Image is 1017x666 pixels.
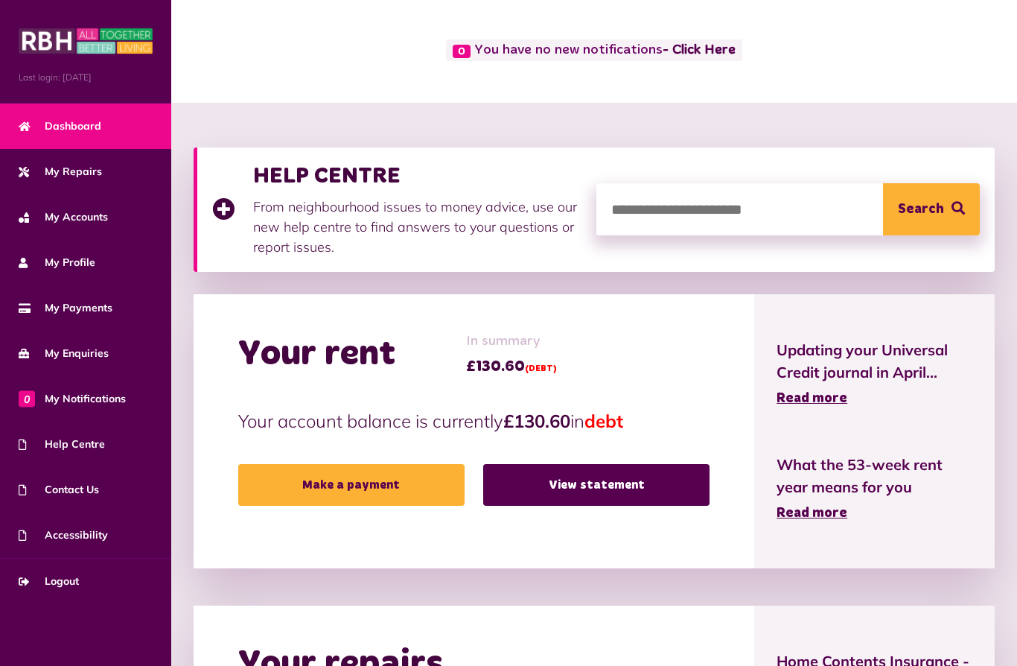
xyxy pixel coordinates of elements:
span: Dashboard [19,118,101,134]
span: 0 [19,390,35,407]
span: My Notifications [19,391,126,407]
span: Read more [777,507,847,520]
img: MyRBH [19,26,153,56]
span: 0 [453,45,471,58]
span: Search [898,183,944,235]
button: Search [883,183,980,235]
p: From neighbourhood issues to money advice, use our new help centre to find answers to your questi... [253,197,581,257]
a: - Click Here [663,44,736,57]
span: £130.60 [466,355,557,378]
h3: HELP CENTRE [253,162,581,189]
h2: Your rent [238,333,395,376]
span: debt [584,410,623,432]
span: My Repairs [19,164,102,180]
span: My Profile [19,255,95,270]
span: My Enquiries [19,346,109,361]
span: My Payments [19,300,112,316]
a: What the 53-week rent year means for you Read more [777,454,972,524]
span: You have no new notifications [446,39,742,61]
span: Help Centre [19,437,105,452]
span: My Accounts [19,209,108,225]
span: Last login: [DATE] [19,71,153,84]
span: Logout [19,574,79,589]
span: Accessibility [19,527,108,543]
a: Make a payment [238,464,465,506]
span: In summary [466,332,557,352]
span: Contact Us [19,482,99,498]
a: Updating your Universal Credit journal in April... Read more [777,339,972,409]
span: What the 53-week rent year means for you [777,454,972,498]
span: Read more [777,392,847,405]
strong: £130.60 [503,410,570,432]
span: Updating your Universal Credit journal in April... [777,339,972,384]
span: (DEBT) [525,364,557,373]
p: Your account balance is currently in [238,407,710,434]
a: View statement [483,464,710,506]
